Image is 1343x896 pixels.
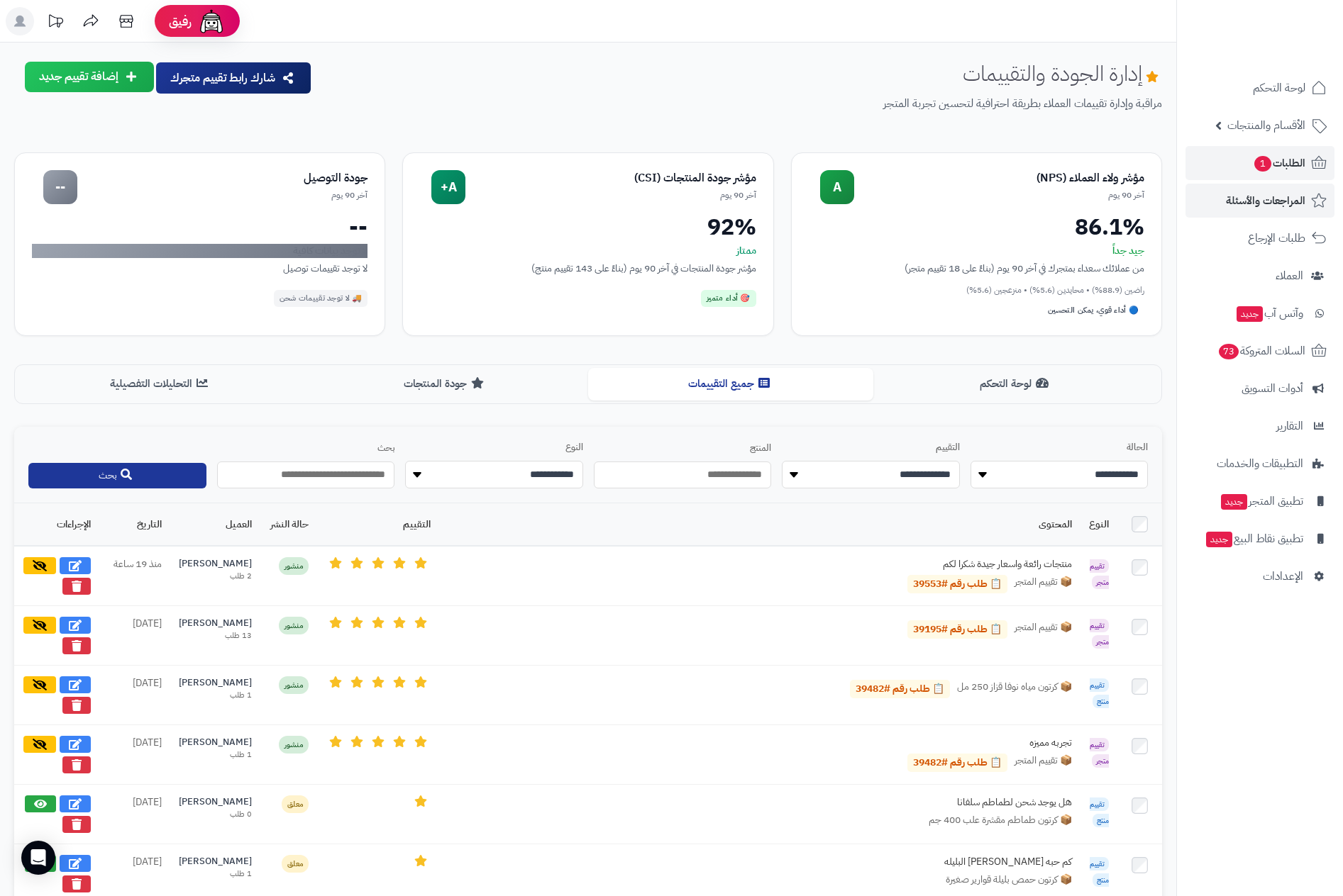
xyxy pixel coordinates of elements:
div: جودة التوصيل [77,170,367,186]
span: المراجعات والأسئلة [1226,191,1305,211]
span: جديد [1206,532,1232,547]
span: منشور [279,617,309,634]
a: طلبات الإرجاع [1186,221,1334,255]
span: لوحة التحكم [1253,78,1305,98]
span: تقييم منتج [1090,797,1109,827]
td: [DATE] [99,606,170,666]
button: التحليلات التفصيلية [18,368,303,400]
div: جيد جداً [809,244,1144,258]
a: أدوات التسويق [1186,371,1334,405]
a: الإعدادات [1186,559,1334,593]
div: 🎯 أداء متميز [701,290,756,307]
span: معلق [282,855,309,873]
div: -- [43,170,77,204]
span: التطبيقات والخدمات [1217,454,1303,474]
a: لوحة التحكم [1186,71,1334,105]
div: 92% [420,215,756,238]
div: 13 طلب [179,630,252,642]
div: [PERSON_NAME] [179,676,252,690]
span: وآتس آب [1235,303,1303,323]
span: تقييم متجر [1090,738,1109,768]
label: المنتج [594,442,772,455]
div: 0 طلب [179,809,252,820]
a: السلات المتروكة73 [1186,334,1334,368]
td: [DATE] [99,666,170,725]
div: -- [32,215,367,238]
span: 📦 كرتون طماطم مقشرة علب 400 جم [929,813,1072,827]
span: 📦 كرتون حمص بليلة قوارير صغيرة [946,873,1072,887]
label: التقييم [782,441,960,454]
span: 📦 تقييم المتجر [1015,754,1072,772]
div: راضين (88.9%) • محايدين (5.6%) • منزعجين (5.6%) [809,284,1144,296]
div: هل يوجد شحن لطماطم سلفانا [859,795,1072,810]
button: بحث [28,463,206,488]
div: مؤشر جودة المنتجات في آخر 90 يوم (بناءً على 143 تقييم منتج) [420,261,756,276]
span: 73 [1219,344,1239,359]
th: النوع [1081,503,1117,546]
a: تطبيق نقاط البيعجديد [1186,522,1334,556]
a: التقارير [1186,409,1334,443]
span: تقييم متجر [1090,619,1109,649]
a: التطبيقات والخدمات [1186,447,1334,481]
span: منشور [279,557,309,575]
span: أدوات التسويق [1242,379,1303,398]
div: [PERSON_NAME] [179,557,252,571]
div: [PERSON_NAME] [179,617,252,630]
th: الإجراءات [14,503,99,546]
div: [PERSON_NAME] [179,736,252,749]
span: الأقسام والمنتجات [1227,116,1305,135]
a: العملاء [1186,259,1334,293]
div: من عملائك سعداء بمتجرك في آخر 90 يوم (بناءً على 18 تقييم متجر) [809,261,1144,276]
span: تطبيق نقاط البيع [1205,529,1303,549]
a: وآتس آبجديد [1186,296,1334,330]
div: مؤشر جودة المنتجات (CSI) [465,170,756,186]
img: logo-2.png [1247,38,1330,68]
a: تحديثات المنصة [38,7,73,39]
td: [DATE] [99,725,170,785]
a: 📋 طلب رقم #39195 [907,620,1007,639]
label: النوع [405,441,583,454]
div: A+ [431,170,465,204]
img: ai-face.png [197,7,226,35]
span: 📦 تقييم المتجر [1015,575,1072,593]
div: تجربه مميزه [859,736,1072,750]
div: مؤشر ولاء العملاء (NPS) [854,170,1144,186]
div: 2 طلب [179,571,252,582]
th: التقييم [317,503,439,546]
h1: إدارة الجودة والتقييمات [963,62,1162,85]
span: تقييم متجر [1090,559,1109,589]
div: آخر 90 يوم [854,189,1144,201]
a: المراجعات والأسئلة [1186,184,1334,218]
div: 🚚 لا توجد تقييمات شحن [274,290,368,307]
span: الإعدادات [1263,566,1303,586]
span: رفيق [169,13,192,30]
span: 1 [1254,156,1271,172]
div: لا توجد بيانات كافية [32,244,367,258]
span: منشور [279,676,309,694]
span: 📦 تقييم المتجر [1015,620,1072,639]
div: منتجات رائعة واسعار جيدة شكرا لكم [859,557,1072,571]
div: 🔵 أداء قوي، يمكن التحسين [1042,302,1144,319]
td: منذ 19 ساعة [99,546,170,606]
th: حالة النشر [260,503,317,546]
a: 📋 طلب رقم #39553 [907,575,1007,593]
div: A [820,170,854,204]
div: 1 طلب [179,749,252,761]
button: جودة المنتجات [303,368,588,400]
span: 📦 كرتون مياه نوفا قزاز 250 مل [957,680,1072,698]
div: 86.1% [809,215,1144,238]
button: جميع التقييمات [588,368,873,400]
th: العميل [170,503,260,546]
div: 1 طلب [179,868,252,880]
span: تطبيق المتجر [1220,491,1303,511]
div: ممتاز [420,244,756,258]
p: مراقبة وإدارة تقييمات العملاء بطريقة احترافية لتحسين تجربة المتجر [324,96,1162,112]
span: الطلبات [1253,153,1305,173]
button: إضافة تقييم جديد [25,62,154,92]
div: آخر 90 يوم [77,189,367,201]
span: التقارير [1276,416,1303,436]
th: المحتوى [439,503,1081,546]
div: آخر 90 يوم [465,189,756,201]
span: تقييم منتج [1090,678,1109,708]
td: [DATE] [99,785,170,844]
